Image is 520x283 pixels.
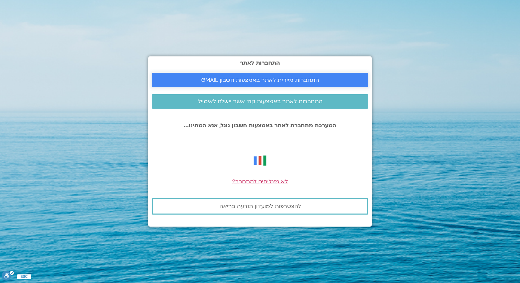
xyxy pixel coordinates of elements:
a: להצטרפות למועדון תודעה בריאה [152,198,368,215]
a: לא מצליחים להתחבר? [232,178,288,185]
span: התחברות מיידית לאתר באמצעות חשבון GMAIL [201,77,319,83]
a: התחברות מיידית לאתר באמצעות חשבון GMAIL [152,73,368,87]
a: התחברות לאתר באמצעות קוד אשר יישלח לאימייל [152,94,368,109]
span: להצטרפות למועדון תודעה בריאה [219,203,301,209]
p: המערכת מתחברת לאתר באמצעות חשבון גוגל, אנא המתינו... [152,122,368,129]
span: התחברות לאתר באמצעות קוד אשר יישלח לאימייל [198,98,323,105]
h2: התחברות לאתר [152,60,368,66]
